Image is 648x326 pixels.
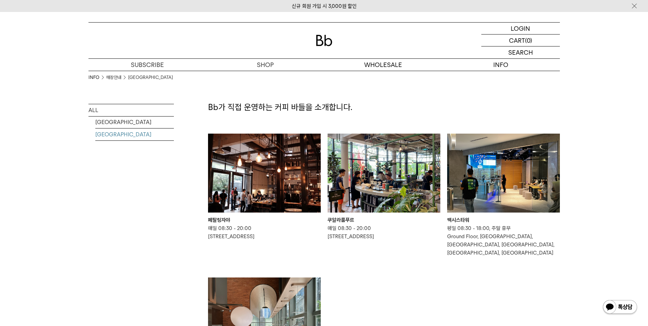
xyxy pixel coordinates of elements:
[481,35,560,46] a: CART (0)
[208,134,321,213] img: 페탈링자야
[88,59,206,71] a: SUBSCRIBE
[328,224,440,241] p: 매일 08:30 - 20:00 [STREET_ADDRESS]
[481,23,560,35] a: LOGIN
[328,216,440,224] div: 쿠알라룸푸르
[128,74,173,81] a: [GEOGRAPHIC_DATA]
[95,116,174,128] a: [GEOGRAPHIC_DATA]
[88,74,106,81] li: INFO
[525,35,532,46] p: (0)
[602,299,638,316] img: 카카오톡 채널 1:1 채팅 버튼
[508,46,533,58] p: SEARCH
[447,216,560,224] div: 맥시스타워
[316,35,332,46] img: 로고
[292,3,357,9] a: 신규 회원 가입 시 3,000원 할인
[95,128,174,140] a: [GEOGRAPHIC_DATA]
[328,134,440,213] img: 쿠알라룸푸르
[447,224,560,257] p: 평일 08:30 - 18:00, 주말 휴무 Ground Floor, [GEOGRAPHIC_DATA], [GEOGRAPHIC_DATA], [GEOGRAPHIC_DATA], [G...
[208,134,321,241] a: 페탈링자야 페탈링자야 매일 08:30 - 20:00[STREET_ADDRESS]
[106,74,121,81] a: 매장안내
[511,23,530,34] p: LOGIN
[328,134,440,241] a: 쿠알라룸푸르 쿠알라룸푸르 매일 08:30 - 20:00[STREET_ADDRESS]
[324,59,442,71] p: WHOLESALE
[88,104,174,116] a: ALL
[208,101,560,113] p: Bb가 직접 운영하는 커피 바들을 소개합니다.
[208,216,321,224] div: 페탈링자야
[206,59,324,71] a: SHOP
[447,134,560,213] img: 맥시스타워
[442,59,560,71] p: INFO
[208,224,321,241] p: 매일 08:30 - 20:00 [STREET_ADDRESS]
[447,134,560,257] a: 맥시스타워 맥시스타워 평일 08:30 - 18:00, 주말 휴무Ground Floor, [GEOGRAPHIC_DATA], [GEOGRAPHIC_DATA], [GEOGRAPHI...
[509,35,525,46] p: CART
